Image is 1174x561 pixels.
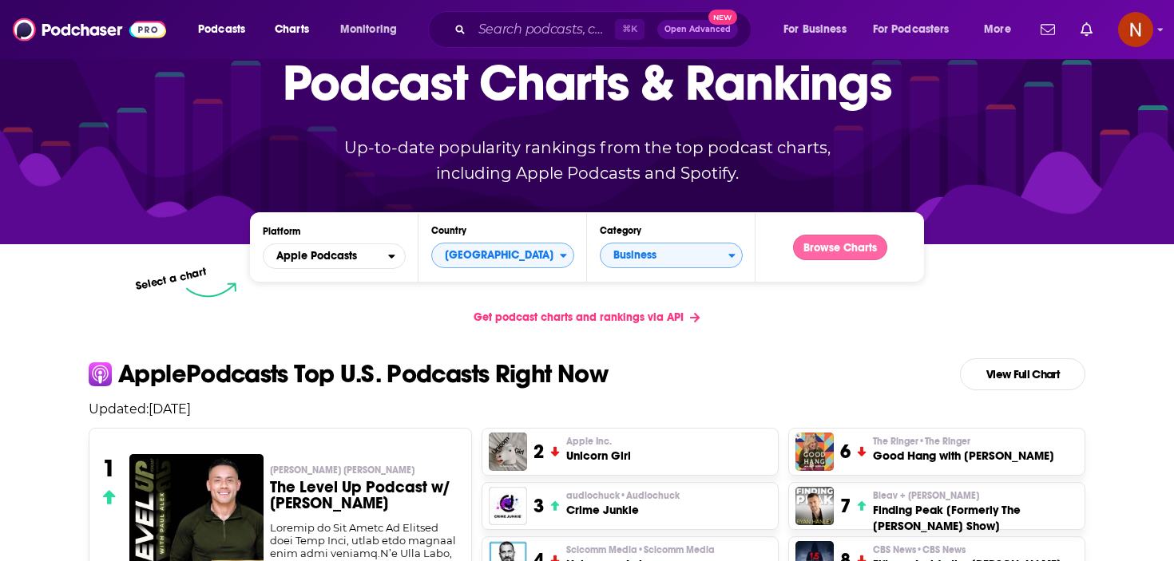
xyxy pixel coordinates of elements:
span: • The Ringer [918,436,970,447]
img: select arrow [186,282,236,298]
span: Scicomm Media [566,543,715,556]
img: Podchaser - Follow, Share and Rate Podcasts [13,14,166,45]
h3: Unicorn Girl [566,448,631,464]
a: audiochuck•AudiochuckCrime Junkie [566,489,680,518]
p: Bleav + Ryan Hanley [873,489,1078,502]
img: Crime Junkie [489,487,527,525]
span: Monitoring [340,18,397,41]
h2: Platforms [263,243,406,269]
h3: 7 [840,494,851,518]
span: • Scicomm Media [637,544,715,555]
a: Charts [264,17,319,42]
h3: 6 [840,440,851,464]
h3: Finding Peak [Formerly The [PERSON_NAME] Show] [873,502,1078,534]
p: The Ringer • The Ringer [873,435,1054,448]
h3: 2 [533,440,544,464]
h3: Crime Junkie [566,502,680,518]
img: Finding Peak [Formerly The Ryan Hanley Show] [795,487,834,525]
span: More [984,18,1011,41]
input: Search podcasts, credits, & more... [472,17,615,42]
button: Open AdvancedNew [657,20,738,39]
a: Show notifications dropdown [1034,16,1061,43]
h3: 1 [102,454,116,483]
button: open menu [772,17,867,42]
img: apple Icon [89,362,112,385]
span: [PERSON_NAME] [PERSON_NAME] [270,464,414,476]
p: Apple Podcasts Top U.S. Podcasts Right Now [118,361,608,387]
span: Apple Inc. [566,435,612,448]
span: Business [601,242,728,269]
img: Unicorn Girl [489,433,527,471]
span: For Podcasters [873,18,950,41]
img: User Profile [1118,12,1153,47]
span: • CBS News [916,544,966,555]
button: open menu [263,243,406,269]
span: Get podcast charts and rankings via API [474,310,684,324]
span: • Audiochuck [620,490,680,501]
button: open menu [863,17,973,42]
button: open menu [187,17,266,42]
span: audiochuck [566,489,680,502]
p: Updated: [DATE] [76,401,1098,417]
p: Podcast Charts & Rankings [283,30,892,134]
span: Charts [275,18,309,41]
h3: Good Hang with [PERSON_NAME] [873,448,1054,464]
p: audiochuck • Audiochuck [566,489,680,502]
span: ⌘ K [615,19,645,40]
p: Select a chart [134,265,208,293]
img: Good Hang with Amy Poehler [795,433,834,471]
p: CBS News • CBS News [873,543,1078,556]
p: Scicomm Media • Scicomm Media [566,543,715,556]
a: Get podcast charts and rankings via API [461,298,712,337]
button: Categories [600,243,743,268]
button: Countries [431,243,574,268]
button: open menu [329,17,418,42]
a: View Full Chart [960,358,1085,390]
a: Apple Inc.Unicorn Girl [566,435,631,464]
div: Search podcasts, credits, & more... [443,11,767,48]
p: Paul Alex Espinoza [270,464,459,476]
p: Up-to-date popularity rankings from the top podcast charts, including Apple Podcasts and Spotify. [312,135,862,186]
p: Apple Inc. [566,435,631,448]
button: open menu [973,17,1031,42]
span: [GEOGRAPHIC_DATA] [432,242,560,269]
a: The Ringer•The RingerGood Hang with [PERSON_NAME] [873,435,1054,464]
span: The Ringer [873,435,970,448]
a: Bleav + [PERSON_NAME]Finding Peak [Formerly The [PERSON_NAME] Show] [873,489,1078,534]
span: Podcasts [198,18,245,41]
span: New [708,10,737,25]
button: Browse Charts [793,235,887,260]
a: [PERSON_NAME] [PERSON_NAME]The Level Up Podcast w/ [PERSON_NAME] [270,464,459,521]
span: Open Advanced [664,26,731,34]
span: For Business [783,18,847,41]
span: Logged in as AdelNBM [1118,12,1153,47]
h3: The Level Up Podcast w/ [PERSON_NAME] [270,480,459,512]
span: Bleav + [PERSON_NAME] [873,489,979,502]
a: Show notifications dropdown [1074,16,1099,43]
span: CBS News [873,543,966,556]
span: Apple Podcasts [276,251,357,262]
button: Show profile menu [1118,12,1153,47]
h3: 3 [533,494,544,518]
